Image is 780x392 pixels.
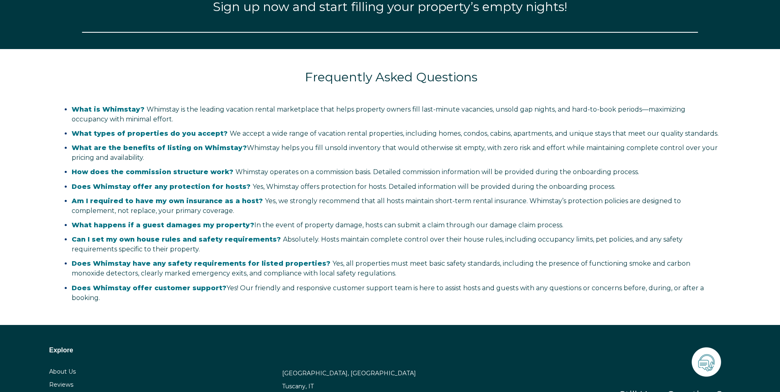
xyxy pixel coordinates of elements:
span: Whimstay is the leading vacation rental marketplace that helps property owners fill last-minute v... [72,105,685,123]
span: Does Whimstay offer any protection for hosts? [72,183,251,190]
span: We accept a wide range of vacation rental properties, including homes, condos, cabins, apartments... [72,130,719,137]
span: Does Whimstay have any safety requirements for listed properties? [72,260,330,267]
span: Can I set my own house rules and safety requirements? [72,235,281,243]
span: Am I required to have my own insurance as a host? [72,197,263,205]
a: Tuscany, IT [282,383,314,390]
span: Yes, all properties must meet basic safety standards, including the presence of functioning smoke... [72,260,690,277]
img: icons-21 [690,345,723,378]
strong: What happens if a guest damages my property? [72,221,254,229]
span: Explore [49,347,73,354]
span: Whimstay operates on a commission basis. Detailed commission information will be provided during ... [72,168,639,176]
a: [GEOGRAPHIC_DATA], [GEOGRAPHIC_DATA] [282,370,416,377]
span: Absolutely. Hosts maintain complete control over their house rules, including occupancy limits, p... [72,235,683,253]
span: What types of properties do you accept? [72,130,228,137]
span: In the event of property damage, hosts can submit a claim through our damage claim process. [72,221,563,229]
span: What is Whimstay? [72,105,145,113]
strong: Does Whimstay offer customer support? [72,284,226,292]
a: Reviews [49,381,73,388]
span: Yes! Our friendly and responsive customer support team is here to assist hosts and guests with an... [72,284,704,302]
span: Frequently Asked Questions [305,69,477,85]
span: How does the commission structure work? [72,168,233,176]
span: Yes, Whimstay offers protection for hosts. Detailed information will be provided during the onboa... [72,183,615,190]
a: About Us [49,368,76,375]
span: Whimstay helps you fill unsold inventory that would otherwise sit empty, with zero risk and effor... [72,144,718,161]
strong: What are the benefits of listing on Whimstay? [72,144,247,152]
span: Yes, we strongly recommend that all hosts maintain short-term rental insurance. Whimstay’s protec... [72,197,681,215]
